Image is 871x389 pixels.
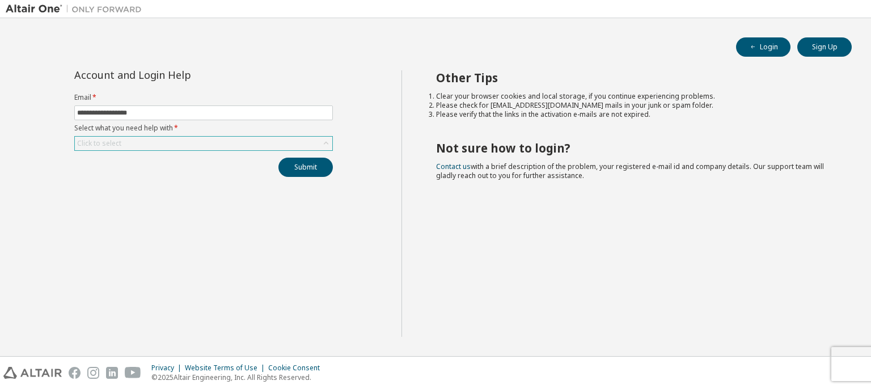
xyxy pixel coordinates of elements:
[69,367,81,379] img: facebook.svg
[278,158,333,177] button: Submit
[436,101,832,110] li: Please check for [EMAIL_ADDRESS][DOMAIN_NAME] mails in your junk or spam folder.
[74,124,333,133] label: Select what you need help with
[436,162,824,180] span: with a brief description of the problem, your registered e-mail id and company details. Our suppo...
[185,363,268,373] div: Website Terms of Use
[436,110,832,119] li: Please verify that the links in the activation e-mails are not expired.
[797,37,852,57] button: Sign Up
[436,141,832,155] h2: Not sure how to login?
[77,139,121,148] div: Click to select
[436,92,832,101] li: Clear your browser cookies and local storage, if you continue experiencing problems.
[436,162,471,171] a: Contact us
[3,367,62,379] img: altair_logo.svg
[736,37,790,57] button: Login
[87,367,99,379] img: instagram.svg
[106,367,118,379] img: linkedin.svg
[74,93,333,102] label: Email
[151,363,185,373] div: Privacy
[125,367,141,379] img: youtube.svg
[151,373,327,382] p: © 2025 Altair Engineering, Inc. All Rights Reserved.
[436,70,832,85] h2: Other Tips
[74,70,281,79] div: Account and Login Help
[75,137,332,150] div: Click to select
[6,3,147,15] img: Altair One
[268,363,327,373] div: Cookie Consent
